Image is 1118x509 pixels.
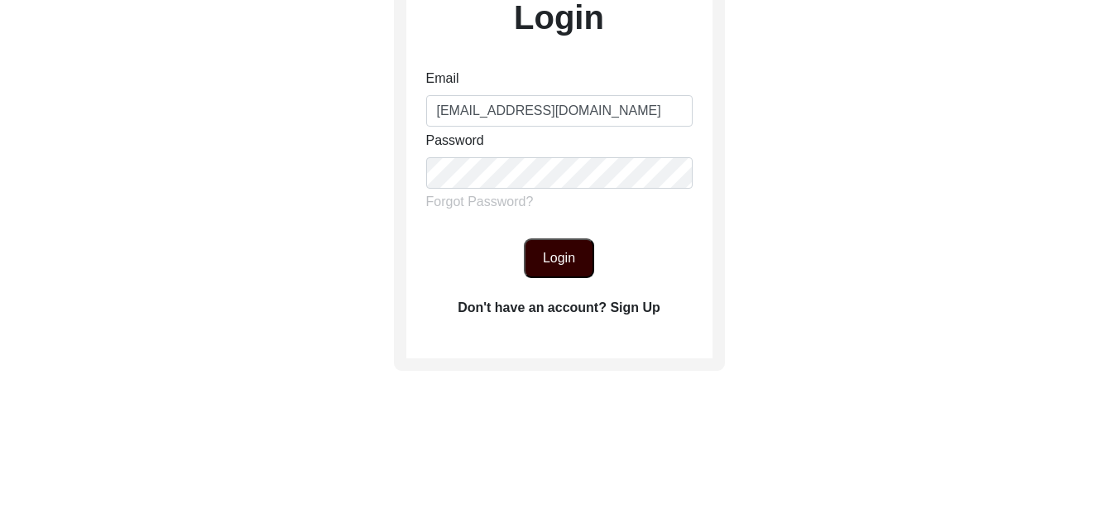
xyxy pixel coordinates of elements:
[458,298,660,318] label: Don't have an account? Sign Up
[426,131,484,151] label: Password
[426,192,534,212] label: Forgot Password?
[524,238,594,278] button: Login
[426,69,459,89] label: Email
